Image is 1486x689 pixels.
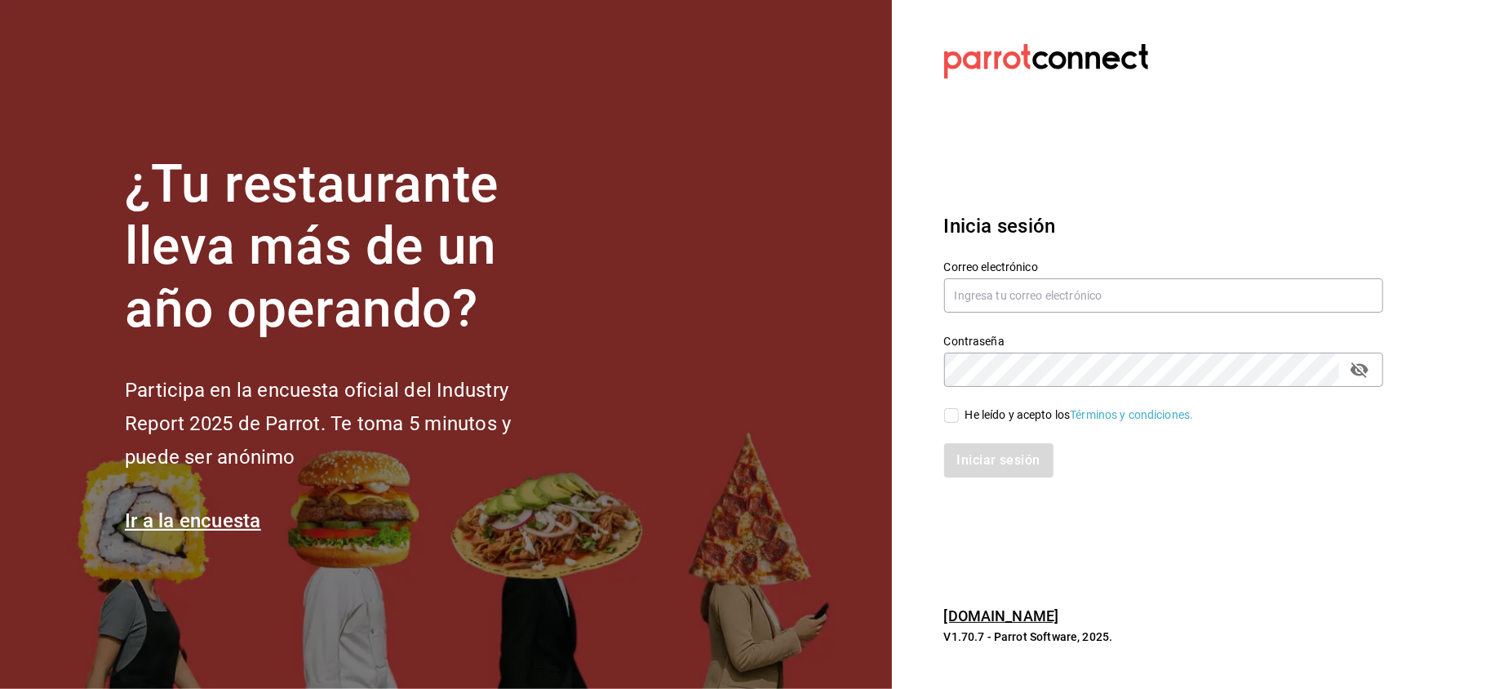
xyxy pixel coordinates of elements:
[944,211,1383,241] h3: Inicia sesión
[965,407,1194,424] div: He leído y acepto los
[944,278,1383,313] input: Ingresa tu correo electrónico
[125,374,566,473] h2: Participa en la encuesta oficial del Industry Report 2025 de Parrot. Te toma 5 minutos y puede se...
[1070,408,1193,421] a: Términos y condiciones.
[1346,356,1373,384] button: passwordField
[125,153,566,341] h1: ¿Tu restaurante lleva más de un año operando?
[944,607,1059,625] a: [DOMAIN_NAME]
[125,509,261,532] a: Ir a la encuesta
[944,629,1383,645] p: V1.70.7 - Parrot Software, 2025.
[944,261,1383,273] label: Correo electrónico
[944,336,1383,347] label: Contraseña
